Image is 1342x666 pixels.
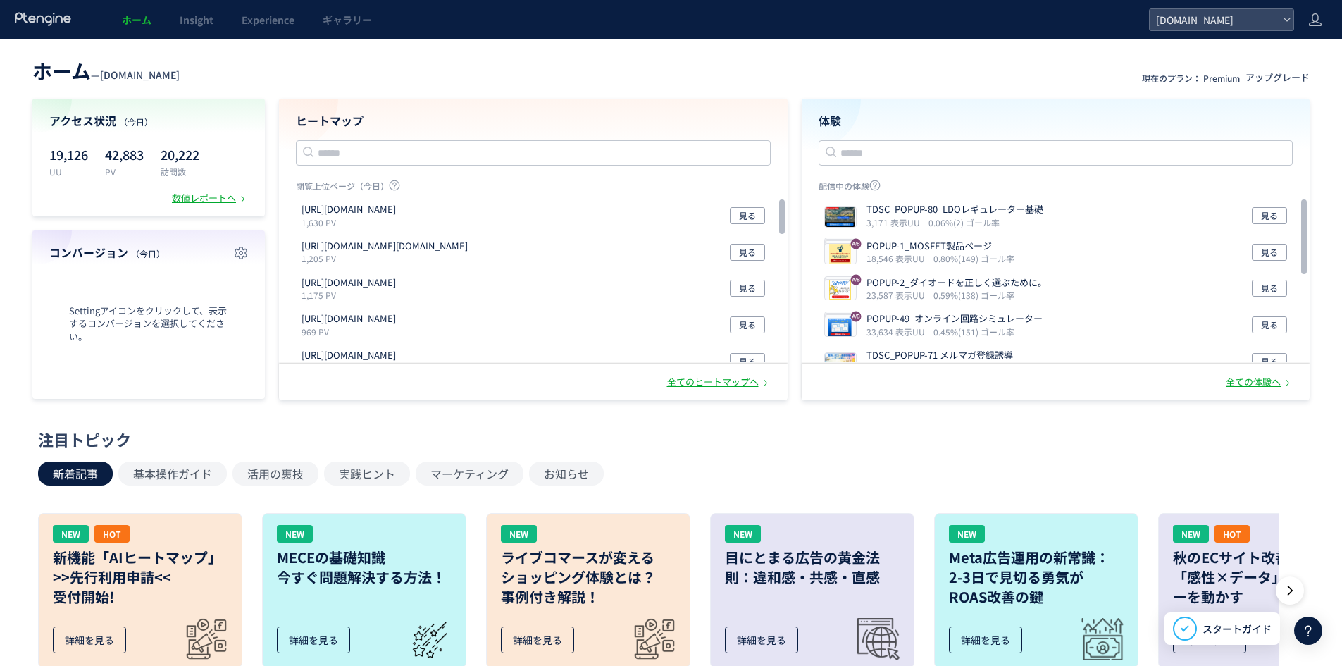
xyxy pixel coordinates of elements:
[730,353,765,370] button: 見る
[730,280,765,297] button: 見る
[161,143,199,166] p: 20,222
[866,312,1043,326] p: POPUP-49_オンライン回路シミュレーター
[866,289,931,301] i: 23,587 表示UU
[302,276,396,290] p: https://toshiba-semicon-storage.com/parametric
[122,13,151,27] span: ホーム
[825,207,856,227] img: 3631c1e0ff6c5bc42fd777cf1efed0ed1759298840971.png
[1214,525,1250,543] div: HOT
[105,166,144,178] p: PV
[302,240,468,253] p: https://toshiba.semicon-storage.com/info/docget.jsp
[1261,244,1278,261] span: 見る
[866,326,931,338] i: 33,634 表示UU
[296,113,771,129] h4: ヒートマップ
[933,326,1014,338] i: 0.45%(151) ゴール率
[949,548,1124,607] h3: Meta広告運用の新常識： 2-3日で見切る勇気が ROAS改善の鍵
[323,13,372,27] span: ギャラリー
[501,627,574,653] div: 詳細を見る
[949,525,985,543] div: NEW
[277,627,350,653] div: 詳細を見る
[1252,280,1287,297] button: 見る
[819,113,1293,129] h4: 体験
[49,143,88,166] p: 19,126
[100,68,180,82] span: [DOMAIN_NAME]
[118,462,227,486] button: 基本操作ガイド
[242,13,294,27] span: Experience
[949,627,1022,653] div: 詳細を見る
[501,548,676,607] h3: ライブコマースが変える ショッピング体験とは？ 事例付き解説！
[825,280,856,300] img: 7b214aa56338a54d5a0846e2c1b9d47e1756375376575.png
[866,362,936,374] i: 128,892 表示UU
[49,113,248,129] h4: アクセス状況
[739,207,756,224] span: 見る
[866,276,1047,290] p: POPUP-2_ダイオードを正しく選ぶために。
[302,349,396,362] p: https://toshiba-semicon-storage.com/cn/top.html
[277,525,313,543] div: NEW
[1245,71,1310,85] div: アップグレード
[730,207,765,224] button: 見る
[725,627,798,653] div: 詳細を見る
[928,216,1000,228] i: 0.06%(2) ゴール率
[302,216,402,228] p: 1,630 PV
[302,326,402,338] p: 969 PV
[38,462,113,486] button: 新着記事
[232,462,318,486] button: 活用の裏技
[49,304,248,344] span: Settingアイコンをクリックして、表示するコンバージョンを選択してください。
[1261,316,1278,333] span: 見る
[1226,376,1293,389] div: 全ての体験へ
[1261,280,1278,297] span: 見る
[730,316,765,333] button: 見る
[172,192,248,205] div: 数値レポートへ
[825,353,856,373] img: eb1ac0938d067e5337eb850687a686661744862356320.png
[730,244,765,261] button: 見る
[866,216,926,228] i: 3,171 表示UU
[1203,622,1272,636] span: スタートガイド
[866,203,1043,216] p: TDSC_POPUP-80_LDOレギュレーター基礎
[933,289,1014,301] i: 0.59%(138) ゴール率
[131,247,165,259] span: （今日）
[1261,207,1278,224] span: 見る
[1142,72,1240,84] p: 現在のプラン： Premium
[529,462,604,486] button: お知らせ
[1252,244,1287,261] button: 見る
[32,56,180,85] div: —
[49,166,88,178] p: UU
[302,289,402,301] p: 1,175 PV
[1252,353,1287,370] button: 見る
[819,180,1293,197] p: 配信中の体験
[1152,9,1277,30] span: [DOMAIN_NAME]
[324,462,410,486] button: 実践ヒント
[105,143,144,166] p: 42,883
[32,56,91,85] span: ホーム
[53,525,89,543] div: NEW
[416,462,523,486] button: マーケティング
[725,548,900,587] h3: 目にとまる広告の黄金法則：違和感・共感・直感
[825,244,856,264] img: 1309863e5e8d519e7ab13367a9bd37031756458542834.png
[53,627,126,653] div: 詳細を見る
[302,252,473,264] p: 1,205 PV
[933,252,1014,264] i: 0.80%(149) ゴール率
[866,240,1009,253] p: POPUP-1_MOSFET製品ページ
[302,312,396,326] p: https://toshiba.semicon-storage.com/ap-en/semiconductor/design-development/online-circuit-simulat...
[1252,316,1287,333] button: 見る
[49,245,248,261] h4: コンバージョン
[866,349,1013,362] p: TDSC_POPUP-71 メルマガ登録誘導
[866,252,931,264] i: 18,546 表示UU
[94,525,130,543] div: HOT
[1261,353,1278,370] span: 見る
[938,362,1014,374] i: 0.01%(16) ゴール率
[180,13,213,27] span: Insight
[739,316,756,333] span: 見る
[825,316,856,336] img: 3c4d9ffada1c0db791d3c3b436bc92c31753406516220.png
[725,525,761,543] div: NEW
[739,244,756,261] span: 見る
[38,428,1297,450] div: 注目トピック
[302,203,396,216] p: https://toshiba.semicon-storage.com/parametric
[161,166,199,178] p: 訪問数
[1173,525,1209,543] div: NEW
[119,116,153,128] span: （今日）
[296,180,771,197] p: 閲覧上位ページ（今日）
[667,376,771,389] div: 全てのヒートマップへ
[1252,207,1287,224] button: 見る
[501,525,537,543] div: NEW
[53,548,228,607] h3: 新機能「AIヒートマップ」 >>先行利用申請<< 受付開始!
